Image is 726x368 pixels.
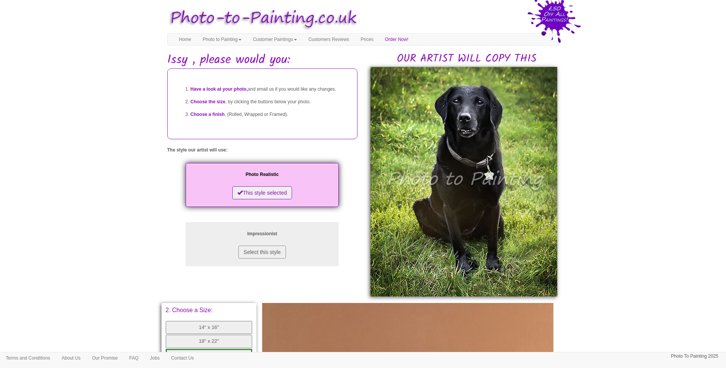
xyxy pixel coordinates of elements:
[191,86,248,92] span: Have a look at your photo,
[238,246,286,259] button: Select this style
[191,96,349,108] li: , by clicking the buttons below your photo.
[124,352,144,364] a: FAQ
[163,4,359,33] img: Photo to Painting
[375,53,559,65] h2: OUR ARTIST WILL COPY THIS
[355,34,379,45] a: Prices
[193,171,331,179] p: Photo Realistic
[379,34,414,45] a: Order Now!
[166,321,253,334] button: 14" x 16"
[193,230,331,238] p: Impressionist
[191,83,349,96] li: and email us if you would like any changes.
[247,34,303,45] a: Customer Paintings
[303,34,355,45] a: Customers Reviews
[671,352,718,360] p: Photo To Painting 2025
[166,335,253,348] button: 18" x 22"
[191,112,225,117] span: Choose a finish
[370,67,557,296] img: Issy , please would you:
[166,307,253,313] p: 2. Choose a Size:
[197,34,247,45] a: Photo to Painting
[165,352,199,364] a: Contact Us
[191,108,349,121] li: , (Rolled, Wrapped or Framed).
[144,352,165,364] a: Jobs
[167,53,559,67] h1: Issy , please would you:
[86,352,123,364] a: Our Promise
[166,349,253,363] button: 24" x 28"
[56,352,86,364] a: About Us
[191,99,225,104] span: Choose the size
[232,186,292,199] button: This style selected
[167,147,228,153] label: The style our artist will use:
[173,34,197,45] a: Home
